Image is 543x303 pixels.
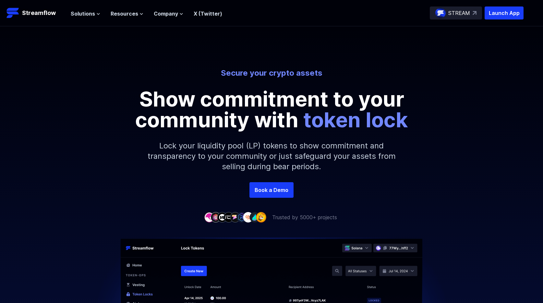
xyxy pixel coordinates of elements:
[249,212,260,222] img: company-8
[154,10,178,18] span: Company
[430,6,482,19] a: STREAM
[211,212,221,222] img: company-2
[249,182,294,198] a: Book a Demo
[194,10,222,17] a: X (Twitter)
[92,68,451,78] p: Secure your crypto assets
[154,10,183,18] button: Company
[303,107,408,132] span: token lock
[223,212,234,222] img: company-4
[485,6,524,19] button: Launch App
[473,11,477,15] img: top-right-arrow.svg
[132,130,411,182] p: Lock your liquidity pool (LP) tokens to show commitment and transparency to your community or jus...
[204,212,214,222] img: company-1
[256,212,266,222] img: company-9
[6,6,64,19] a: Streamflow
[230,212,240,222] img: company-5
[111,10,138,18] span: Resources
[22,8,56,18] p: Streamflow
[71,10,100,18] button: Solutions
[448,9,470,17] p: STREAM
[6,6,19,19] img: Streamflow Logo
[435,8,446,18] img: streamflow-logo-circle.png
[71,10,95,18] span: Solutions
[111,10,143,18] button: Resources
[243,212,253,222] img: company-7
[272,213,337,221] p: Trusted by 5000+ projects
[217,212,227,222] img: company-3
[126,89,417,130] p: Show commitment to your community with
[236,212,247,222] img: company-6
